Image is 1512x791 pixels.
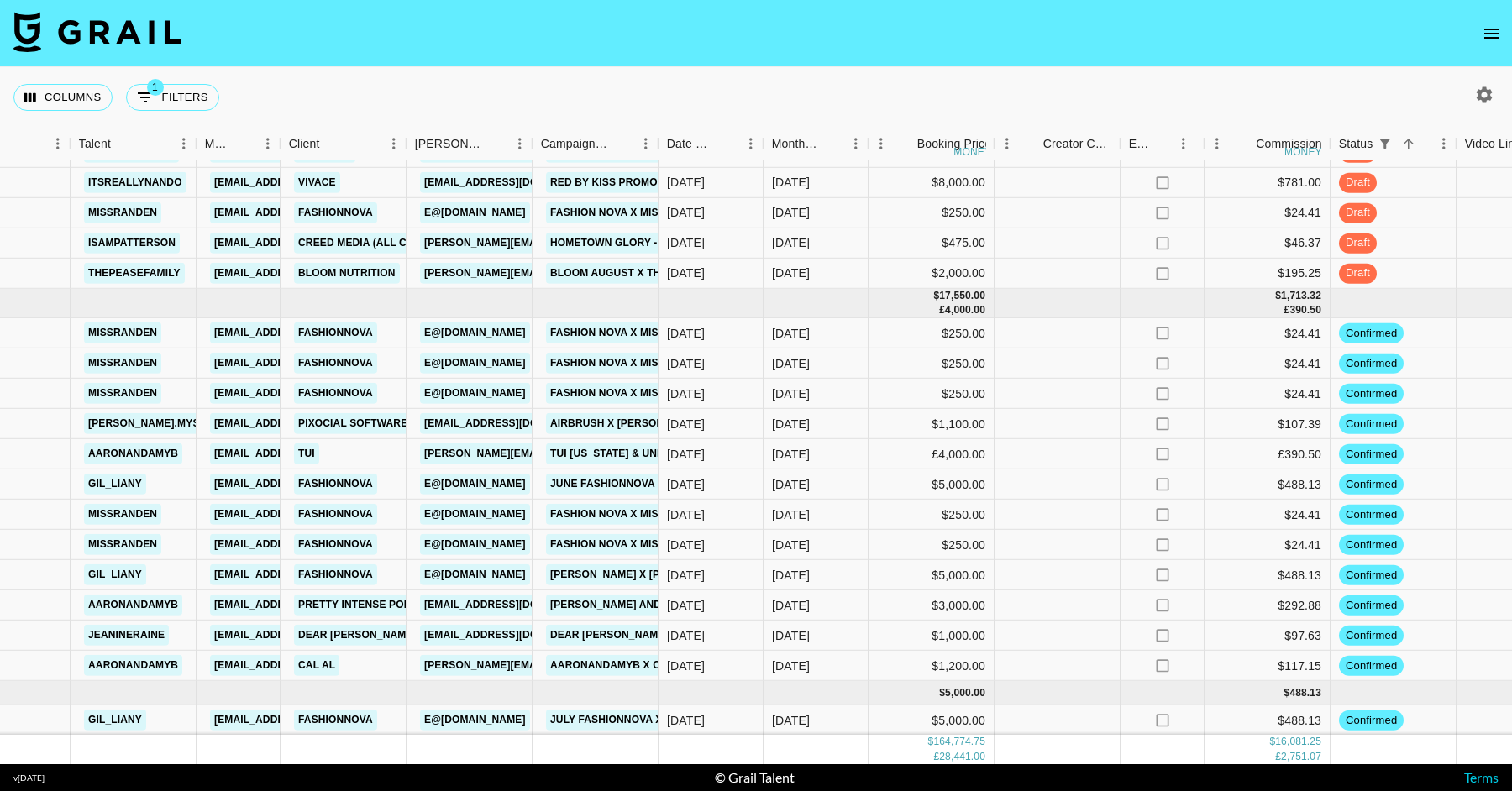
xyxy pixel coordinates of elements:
[84,443,182,464] a: aaronandamyb
[945,303,985,317] div: 4,000.00
[111,132,134,155] button: Sort
[869,469,995,500] div: $5,000.00
[84,595,182,616] a: aaronandamyb
[420,413,608,434] a: [EMAIL_ADDRESS][DOMAIN_NAME]
[869,500,995,530] div: $250.00
[84,413,210,434] a: [PERSON_NAME].mysz
[772,567,810,584] div: Sep '25
[772,144,810,160] div: Aug '25
[1020,132,1043,155] button: Sort
[420,655,694,676] a: [PERSON_NAME][EMAIL_ADDRESS][DOMAIN_NAME]
[667,537,705,553] div: 11/03/2025
[84,202,161,223] a: missranden
[715,132,738,155] button: Sort
[772,476,810,493] div: Sep '25
[843,131,869,156] button: Menu
[420,504,530,525] a: e@[DOMAIN_NAME]
[667,355,705,372] div: 11/03/2025
[420,534,530,555] a: e@[DOMAIN_NAME]
[13,12,181,52] img: Grail Talent
[939,289,985,303] div: 17,550.00
[232,132,255,155] button: Sort
[869,705,995,736] div: $5,000.00
[84,172,186,193] a: itsreallynando
[546,202,713,223] a: Fashion Nova X Missranden
[667,204,705,221] div: 11/03/2025
[147,79,164,96] span: 1
[546,655,689,676] a: AaronandAmyb X CalAI
[869,560,995,590] div: $5,000.00
[667,416,705,432] div: 13/08/2025
[945,686,985,700] div: 5,000.00
[1205,379,1331,409] div: $24.41
[79,128,111,160] div: Talent
[869,168,995,198] div: $8,000.00
[1205,530,1331,560] div: $24.41
[1339,567,1404,583] span: confirmed
[420,353,530,374] a: e@[DOMAIN_NAME]
[420,595,608,616] a: [EMAIL_ADDRESS][DOMAIN_NAME]
[1289,303,1321,317] div: 390.50
[420,263,694,284] a: [PERSON_NAME][EMAIL_ADDRESS][DOMAIN_NAME]
[1284,686,1290,700] div: $
[210,443,398,464] a: [EMAIL_ADDRESS][DOMAIN_NAME]
[546,142,748,163] a: Bloom X August X Samandmonica
[1205,651,1331,681] div: $117.15
[294,595,444,616] a: Pretty Intense Podcast
[546,322,713,343] a: Fashion Nova X Missranden
[1339,476,1404,492] span: confirmed
[1339,265,1377,281] span: draft
[294,474,377,495] a: Fashionnova
[126,84,219,111] button: Show filters
[1205,348,1331,379] div: $24.41
[1205,259,1331,289] div: $195.25
[869,228,995,259] div: $475.00
[1339,446,1404,462] span: confirmed
[667,627,705,644] div: 10/06/2025
[420,564,530,585] a: e@[DOMAIN_NAME]
[1464,769,1499,785] a: Terms
[294,322,377,343] a: Fashionnova
[1152,132,1176,155] button: Sort
[667,234,705,251] div: 30/05/2025
[667,385,705,402] div: 11/03/2025
[210,655,398,676] a: [EMAIL_ADDRESS][DOMAIN_NAME]
[1205,439,1331,469] div: £390.50
[294,564,377,585] a: Fashionnova
[667,712,705,729] div: 02/06/2025
[197,128,281,160] div: Manager
[1171,131,1196,156] button: Menu
[420,474,530,495] a: e@[DOMAIN_NAME]
[84,353,161,374] a: missranden
[281,128,407,160] div: Client
[420,443,694,464] a: [PERSON_NAME][EMAIL_ADDRESS][DOMAIN_NAME]
[84,504,161,525] a: missranden
[1339,506,1404,522] span: confirmed
[1339,385,1404,401] span: confirmed
[1339,355,1404,371] span: confirmed
[294,443,319,464] a: TUI
[1373,132,1396,155] div: 1 active filter
[667,567,705,584] div: 02/06/2025
[546,534,713,555] a: Fashion Nova X Missranden
[415,128,484,160] div: [PERSON_NAME]
[1205,560,1331,590] div: $488.13
[407,128,533,160] div: Booker
[420,202,530,223] a: e@[DOMAIN_NAME]
[772,597,810,614] div: Sep '25
[546,474,689,495] a: June FashionNova X Gil
[1205,131,1230,156] button: Menu
[772,265,810,281] div: Aug '25
[1205,621,1331,651] div: $97.63
[633,131,659,156] button: Menu
[869,409,995,439] div: $1,100.00
[294,413,456,434] a: Pixocial Software Limited
[1339,597,1404,613] span: confirmed
[1289,686,1321,700] div: 488.13
[84,474,146,495] a: gil_liany
[210,595,398,616] a: [EMAIL_ADDRESS][DOMAIN_NAME]
[546,413,774,434] a: Airbrush X [PERSON_NAME] September
[820,132,843,155] button: Sort
[84,383,161,404] a: missranden
[1339,627,1404,643] span: confirmed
